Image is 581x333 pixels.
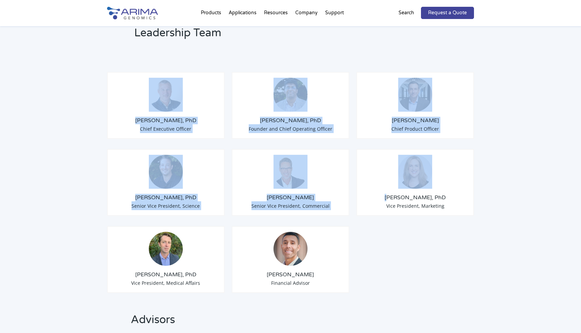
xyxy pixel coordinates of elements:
h2: Leadership Team [134,25,377,46]
h3: [PERSON_NAME] [237,271,344,278]
span: Chief Executive Officer [140,126,191,132]
h3: [PERSON_NAME] [362,117,468,124]
img: Chris-Roberts.jpg [398,78,432,112]
h3: [PERSON_NAME], PhD [113,117,219,124]
h3: [PERSON_NAME] [237,194,344,201]
h3: [PERSON_NAME], PhD [113,194,219,201]
img: 1632501909860.jpeg [149,232,183,266]
span: Founder and Chief Operating Officer [249,126,332,132]
span: Financial Advisor [271,280,310,286]
img: 19364919-cf75-45a2-a608-1b8b29f8b955.jpg [398,155,432,189]
h3: [PERSON_NAME], PhD [113,271,219,278]
p: Search [399,8,414,17]
h3: [PERSON_NAME], PhD [237,117,344,124]
span: Senior Vice President, Commercial [251,203,330,209]
span: Vice President, Marketing [386,203,444,209]
h2: Advisors [131,312,280,333]
span: Vice President, Medical Affairs [131,280,200,286]
img: Arima-Genomics-logo [107,7,158,19]
a: Request a Quote [421,7,474,19]
img: Anthony-Schmitt_Arima-Genomics.png [149,155,183,189]
span: Senior Vice President, Science [131,203,200,209]
span: Chief Product Officer [391,126,439,132]
img: Tom-Willis.jpg [149,78,183,112]
h3: [PERSON_NAME], PhD [362,194,468,201]
img: A.-Seltser-Headshot.jpeg [274,232,307,266]
img: David-Duvall-Headshot.jpg [274,155,307,189]
img: Sid-Selvaraj_Arima-Genomics.png [274,78,307,112]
